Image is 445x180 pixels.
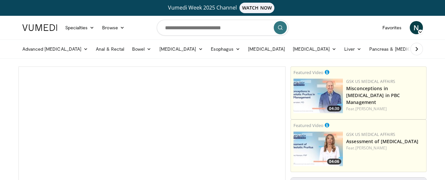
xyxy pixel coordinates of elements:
a: Esophagus [207,42,244,56]
a: Browse [98,21,128,34]
a: [MEDICAL_DATA] [244,42,289,56]
a: Liver [340,42,365,56]
a: Bowel [128,42,155,56]
a: 04:06 [293,132,343,166]
span: 04:30 [327,106,341,112]
input: Search topics, interventions [157,20,289,36]
a: [PERSON_NAME] [355,106,387,112]
a: Assessment of [MEDICAL_DATA] [346,138,418,144]
a: [MEDICAL_DATA] [155,42,207,56]
img: aa8aa058-1558-4842-8c0c-0d4d7a40e65d.jpg.150x105_q85_crop-smart_upscale.jpg [293,79,343,113]
div: Feat. [346,145,424,151]
div: Feat. [346,106,424,112]
a: Pancreas & [MEDICAL_DATA] [365,42,442,56]
a: Favorites [378,21,406,34]
span: 04:06 [327,159,341,165]
a: GSK US Medical Affairs [346,132,395,137]
img: 31b7e813-d228-42d3-be62-e44350ef88b5.jpg.150x105_q85_crop-smart_upscale.jpg [293,132,343,166]
small: Featured Video [293,122,323,128]
a: 04:30 [293,79,343,113]
a: [PERSON_NAME] [355,145,387,151]
a: GSK US Medical Affairs [346,79,395,84]
img: VuMedi Logo [22,24,57,31]
a: Advanced [MEDICAL_DATA] [18,42,92,56]
a: Misconceptions in [MEDICAL_DATA] in PBC Management [346,85,400,105]
a: Specialties [61,21,98,34]
a: N [410,21,423,34]
small: Featured Video [293,69,323,75]
a: Anal & Rectal [92,42,128,56]
span: WATCH NOW [239,3,274,13]
a: [MEDICAL_DATA] [289,42,340,56]
a: Vumedi Week 2025 ChannelWATCH NOW [23,3,422,13]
